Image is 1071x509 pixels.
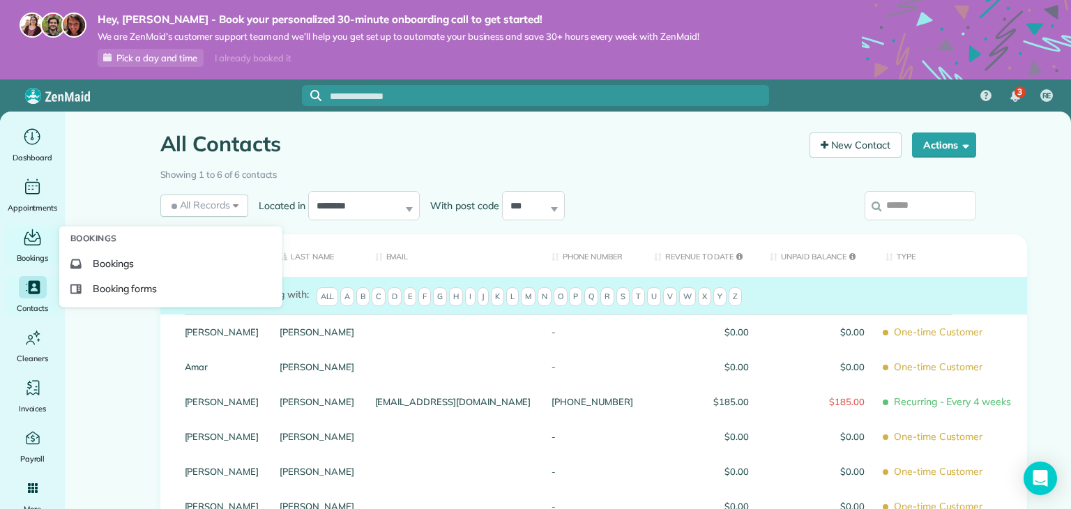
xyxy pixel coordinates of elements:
[19,402,47,416] span: Invoices
[654,432,749,441] span: $0.00
[6,326,59,365] a: Cleaners
[647,287,661,307] span: U
[280,466,354,476] a: [PERSON_NAME]
[280,432,354,441] a: [PERSON_NAME]
[679,287,696,307] span: W
[248,199,308,213] label: Located in
[541,419,643,454] div: -
[160,162,976,182] div: Showing 1 to 6 of 6 contacts
[886,320,1017,344] span: One-time Customer
[729,287,742,307] span: Z
[1001,81,1030,112] div: 3 unread notifications
[654,466,749,476] span: $0.00
[420,199,502,213] label: With post code
[340,287,354,307] span: A
[365,384,542,419] div: [EMAIL_ADDRESS][DOMAIN_NAME]
[185,466,259,476] a: [PERSON_NAME]
[600,287,614,307] span: R
[810,132,902,158] a: New Contact
[886,459,1017,484] span: One-time Customer
[404,287,416,307] span: E
[770,466,865,476] span: $0.00
[8,201,58,215] span: Appointments
[632,287,645,307] span: T
[1017,86,1022,98] span: 3
[65,251,277,276] a: Bookings
[654,327,749,337] span: $0.00
[418,287,431,307] span: F
[770,397,865,407] span: $185.00
[491,287,504,307] span: K
[20,452,45,466] span: Payroll
[654,397,749,407] span: $185.00
[886,390,1017,414] span: Recurring - Every 4 weeks
[17,301,48,315] span: Contacts
[541,384,643,419] div: [PHONE_NUMBER]
[365,234,542,277] th: Email: activate to sort column ascending
[875,234,1027,277] th: Type: activate to sort column ascending
[280,327,354,337] a: [PERSON_NAME]
[98,13,699,26] strong: Hey, [PERSON_NAME] - Book your personalized 30-minute onboarding call to get started!
[310,90,321,101] svg: Focus search
[185,327,259,337] a: [PERSON_NAME]
[6,126,59,165] a: Dashboard
[770,327,865,337] span: $0.00
[1042,91,1051,102] span: RE
[886,425,1017,449] span: One-time Customer
[317,287,339,307] span: All
[20,13,45,38] img: maria-72a9807cf96188c08ef61303f053569d2e2a8a1cde33d635c8a3ac13582a053d.jpg
[541,314,643,349] div: -
[280,362,354,372] a: [PERSON_NAME]
[302,90,321,101] button: Focus search
[6,226,59,265] a: Bookings
[449,287,463,307] span: H
[388,287,402,307] span: D
[478,287,489,307] span: J
[93,282,158,296] span: Booking forms
[616,287,630,307] span: S
[372,287,386,307] span: C
[770,362,865,372] span: $0.00
[206,50,299,67] div: I already booked it
[6,276,59,315] a: Contacts
[6,377,59,416] a: Invoices
[644,234,759,277] th: Revenue to Date: activate to sort column ascending
[541,349,643,384] div: -
[6,427,59,466] a: Payroll
[465,287,476,307] span: I
[433,287,447,307] span: G
[569,287,582,307] span: P
[554,287,568,307] span: O
[98,49,204,67] a: Pick a day and time
[506,287,519,307] span: L
[70,231,117,245] span: Bookings
[698,287,711,307] span: X
[1024,462,1057,495] div: Open Intercom Messenger
[185,362,259,372] a: Amar
[40,13,66,38] img: jorge-587dff0eeaa6aab1f244e6dc62b8924c3b6ad411094392a53c71c6c4a576187d.jpg
[17,251,49,265] span: Bookings
[713,287,727,307] span: Y
[280,397,354,407] a: [PERSON_NAME]
[886,355,1017,379] span: One-time Customer
[654,362,749,372] span: $0.00
[584,287,598,307] span: Q
[93,257,134,271] span: Bookings
[13,151,52,165] span: Dashboard
[98,31,699,43] span: We are ZenMaid’s customer support team and we’ll help you get set up to automate your business an...
[521,287,535,307] span: M
[541,234,643,277] th: Phone number: activate to sort column ascending
[538,287,552,307] span: N
[160,132,800,155] h1: All Contacts
[116,52,197,63] span: Pick a day and time
[61,13,86,38] img: michelle-19f622bdf1676172e81f8f8fba1fb50e276960ebfe0243fe18214015130c80e4.jpg
[199,287,309,301] label: starting with:
[65,276,277,301] a: Booking forms
[17,351,48,365] span: Cleaners
[269,234,365,277] th: Last Name: activate to sort column descending
[6,176,59,215] a: Appointments
[356,287,370,307] span: B
[759,234,875,277] th: Unpaid Balance: activate to sort column ascending
[912,132,976,158] button: Actions
[541,454,643,489] div: -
